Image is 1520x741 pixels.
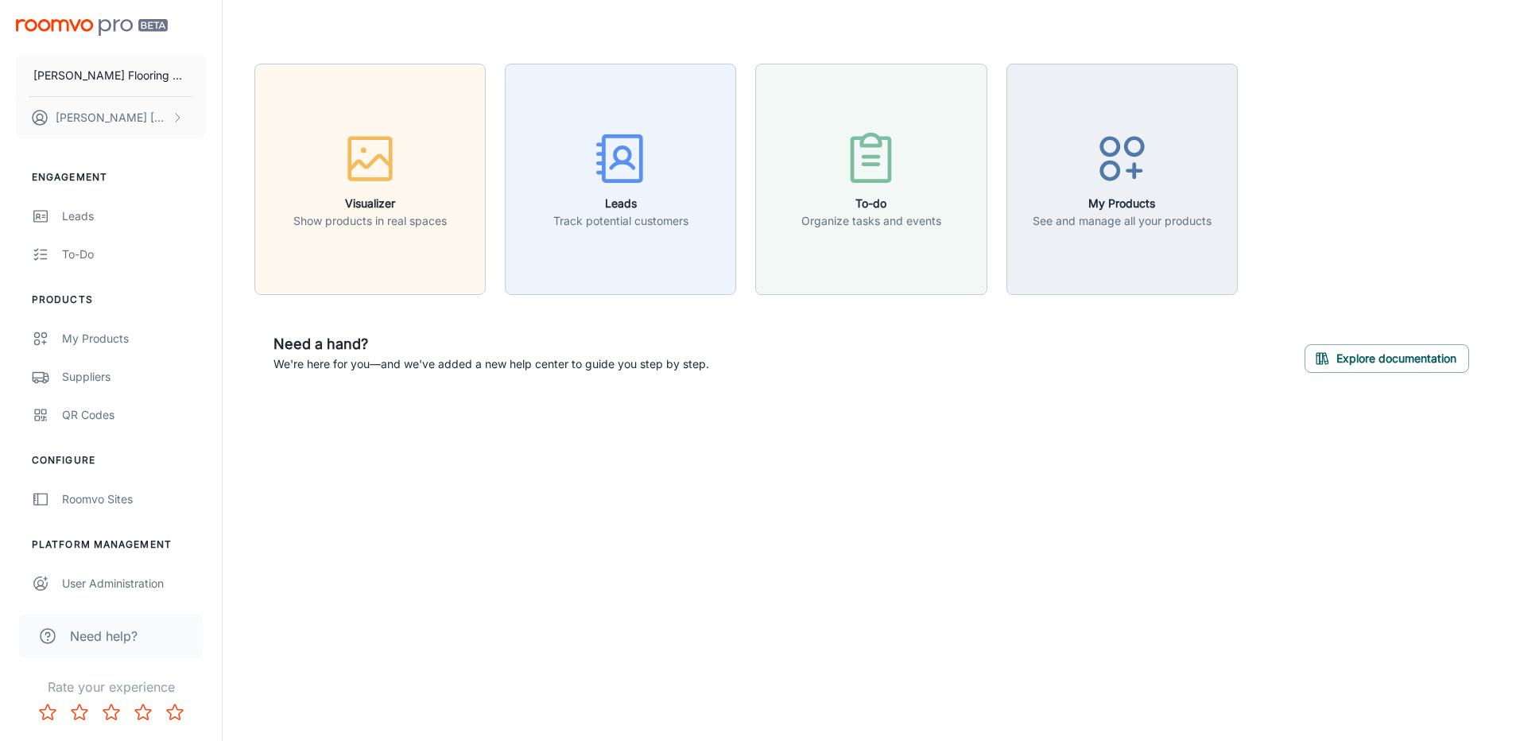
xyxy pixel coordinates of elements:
[273,355,709,373] p: We're here for you—and we've added a new help center to guide you step by step.
[505,170,736,186] a: LeadsTrack potential customers
[553,195,688,212] h6: Leads
[801,212,941,230] p: Organize tasks and events
[1305,344,1469,373] button: Explore documentation
[62,368,206,386] div: Suppliers
[62,246,206,263] div: To-do
[293,212,447,230] p: Show products in real spaces
[16,97,206,138] button: [PERSON_NAME] [PERSON_NAME]
[16,55,206,96] button: [PERSON_NAME] Flooring Stores
[1006,170,1238,186] a: My ProductsSee and manage all your products
[801,195,941,212] h6: To-do
[1033,195,1212,212] h6: My Products
[293,195,447,212] h6: Visualizer
[553,212,688,230] p: Track potential customers
[755,170,987,186] a: To-doOrganize tasks and events
[56,109,168,126] p: [PERSON_NAME] [PERSON_NAME]
[254,64,486,295] button: VisualizerShow products in real spaces
[505,64,736,295] button: LeadsTrack potential customers
[16,19,168,36] img: Roomvo PRO Beta
[33,67,188,84] p: [PERSON_NAME] Flooring Stores
[273,333,709,355] h6: Need a hand?
[1033,212,1212,230] p: See and manage all your products
[62,406,206,424] div: QR Codes
[1305,350,1469,366] a: Explore documentation
[1006,64,1238,295] button: My ProductsSee and manage all your products
[755,64,987,295] button: To-doOrganize tasks and events
[62,208,206,225] div: Leads
[62,330,206,347] div: My Products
